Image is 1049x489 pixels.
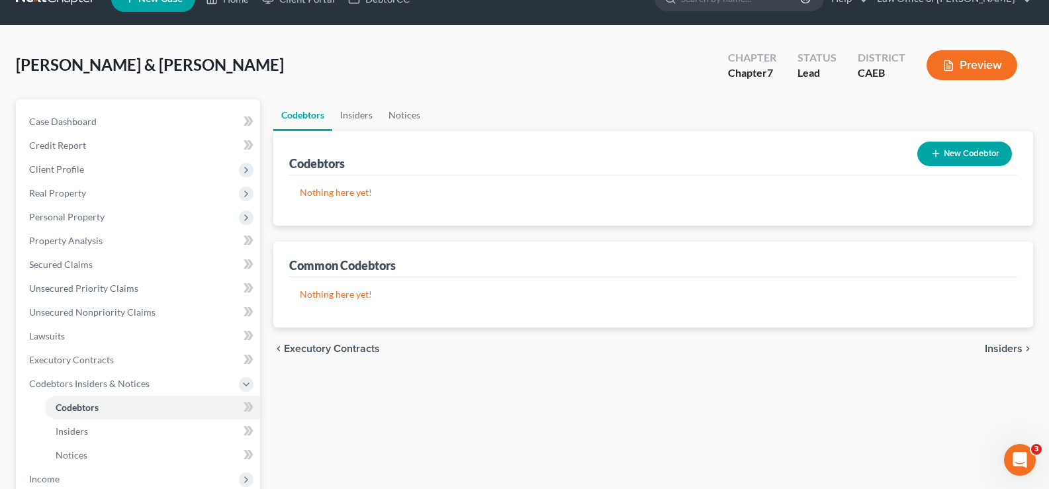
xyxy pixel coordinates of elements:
button: Messages [88,367,176,420]
p: How can we help? [26,116,238,139]
a: Codebtors [273,99,332,131]
button: Search for help [19,218,246,245]
span: Personal Property [29,211,105,222]
div: Common Codebtors [289,257,396,273]
span: Secured Claims [29,259,93,270]
span: Codebtors Insiders & Notices [29,378,150,389]
span: Unsecured Nonpriority Claims [29,306,156,318]
span: Case Dashboard [29,116,97,127]
a: Secured Claims [19,253,260,277]
span: Messages [110,400,156,410]
div: Statement of Financial Affairs - Payments Made in the Last 90 days [27,255,222,283]
span: Executory Contracts [29,354,114,365]
a: Codebtors [45,396,260,420]
span: Insiders [56,425,88,437]
div: Lead [798,66,837,81]
span: Real Property [29,187,86,199]
a: Case Dashboard [19,110,260,134]
div: Statement of Financial Affairs - Payments Made in the Last 90 days [19,250,246,289]
p: Nothing here yet! [300,186,1007,199]
span: [PERSON_NAME] & [PERSON_NAME] [16,55,284,74]
div: Chapter [728,66,776,81]
a: Unsecured Priority Claims [19,277,260,300]
img: Profile image for James [167,21,193,48]
div: Adding Income [19,313,246,337]
a: Notices [45,443,260,467]
div: Attorney's Disclosure of Compensation [19,289,246,313]
div: CAEB [858,66,905,81]
a: Insiders [45,420,260,443]
a: Credit Report [19,134,260,157]
div: Codebtors [289,156,345,171]
i: chevron_left [273,343,284,354]
div: Send us a message [27,167,221,181]
a: Property Analysis [19,229,260,253]
span: Credit Report [29,140,86,151]
div: We'll be back online [DATE] [27,181,221,195]
div: District [858,50,905,66]
button: Preview [927,50,1017,80]
button: chevron_left Executory Contracts [273,343,380,354]
div: Statement of Financial Affairs - Property Repossessed, Foreclosed, Garnished, Attached, Seized, o... [19,337,246,390]
span: 3 [1031,444,1042,455]
a: Notices [381,99,428,131]
span: Codebtors [56,402,99,413]
a: Lawsuits [19,324,260,348]
span: Client Profile [29,163,84,175]
div: Close [228,21,251,45]
iframe: Intercom live chat [1004,444,1036,476]
button: Help [177,367,265,420]
p: Nothing here yet! [300,288,1007,301]
i: chevron_right [1023,343,1033,354]
div: Attorney's Disclosure of Compensation [27,294,222,308]
img: Profile image for Lindsey [142,21,168,48]
span: Executory Contracts [284,343,380,354]
p: Hi there! [26,94,238,116]
img: logo [26,28,115,42]
span: 7 [767,66,773,79]
div: Statement of Financial Affairs - Property Repossessed, Foreclosed, Garnished, Attached, Seized, o... [27,343,222,384]
div: Chapter [728,50,776,66]
a: Executory Contracts [19,348,260,372]
span: Income [29,473,60,484]
span: Help [210,400,231,410]
button: Insiders chevron_right [985,343,1033,354]
a: Unsecured Nonpriority Claims [19,300,260,324]
span: Notices [56,449,87,461]
span: Unsecured Priority Claims [29,283,138,294]
span: Search for help [27,225,107,239]
div: Adding Income [27,318,222,332]
span: Home [29,400,59,410]
div: Send us a messageWe'll be back online [DATE] [13,156,251,206]
img: Profile image for Emma [192,21,218,48]
span: Property Analysis [29,235,103,246]
span: Lawsuits [29,330,65,341]
div: Status [798,50,837,66]
a: Insiders [332,99,381,131]
button: New Codebtor [917,142,1012,166]
span: Insiders [985,343,1023,354]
